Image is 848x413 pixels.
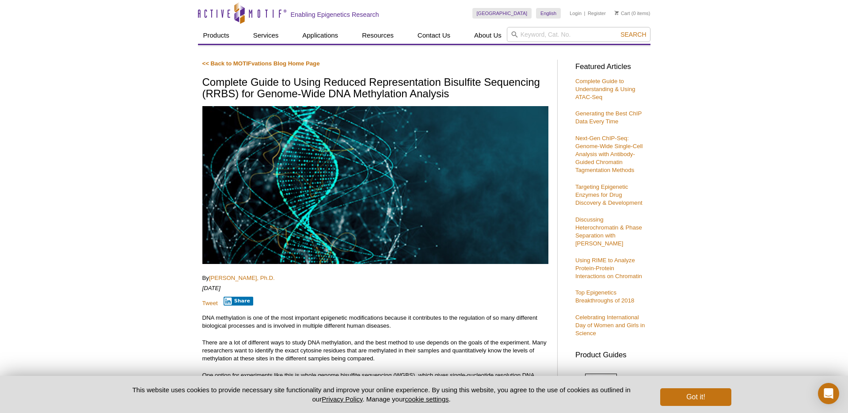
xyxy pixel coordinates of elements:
[575,184,643,206] a: Targeting Epigenetic Enzymes for Drug Discovery & Development
[291,11,379,19] h2: Enabling Epigenetics Research
[618,31,649,38] button: Search
[202,371,548,403] p: One option for experiments like this is whole genome bisulfite sequencing (WGBS), which gives sin...
[584,8,586,19] li: |
[536,8,561,19] a: English
[575,63,646,71] h3: Featured Articles
[202,76,548,101] h1: Complete Guide to Using Reduced Representation Bisulfite Sequencing (RRBS) for Genome-Wide DNA Me...
[570,10,582,16] a: Login
[660,388,731,406] button: Got it!
[209,275,275,281] a: [PERSON_NAME], Ph.D.
[575,346,646,359] h3: Product Guides
[202,300,218,306] a: Tweet
[575,135,643,173] a: Next-Gen ChIP-Seq: Genome-Wide Single-Cell Analysis with Antibody-Guided Chromatin Tagmentation M...
[620,31,646,38] span: Search
[412,27,456,44] a: Contact Us
[615,10,630,16] a: Cart
[818,383,839,404] div: Open Intercom Messenger
[322,395,362,403] a: Privacy Policy
[405,395,449,403] button: cookie settings
[297,27,343,44] a: Applications
[575,78,635,100] a: Complete Guide to Understanding & Using ATAC-Seq
[202,106,548,264] img: RRBS
[224,297,253,306] button: Share
[469,27,507,44] a: About Us
[472,8,532,19] a: [GEOGRAPHIC_DATA]
[575,110,642,125] a: Generating the Best ChIP Data Every Time
[248,27,284,44] a: Services
[202,314,548,330] p: DNA methylation is one of the most important epigenetic modifications because it contributes to t...
[117,385,646,404] p: This website uses cookies to provide necessary site functionality and improve your online experie...
[575,314,645,337] a: Celebrating International Day of Women and Girls in Science
[202,274,548,282] p: By
[588,10,606,16] a: Register
[202,285,221,291] em: [DATE]
[357,27,399,44] a: Resources
[575,289,634,304] a: Top Epigenetics Breakthroughs of 2018
[202,60,320,67] a: << Back to MOTIFvations Blog Home Page
[198,27,235,44] a: Products
[202,339,548,363] p: There are a lot of different ways to study DNA methylation, and the best method to use depends on...
[615,8,650,19] li: (0 items)
[575,216,642,247] a: Discussing Heterochromatin & Phase Separation with [PERSON_NAME]
[615,11,619,15] img: Your Cart
[575,257,642,279] a: Using RIME to Analyze Protein-Protein Interactions on Chromatin
[507,27,650,42] input: Keyword, Cat. No.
